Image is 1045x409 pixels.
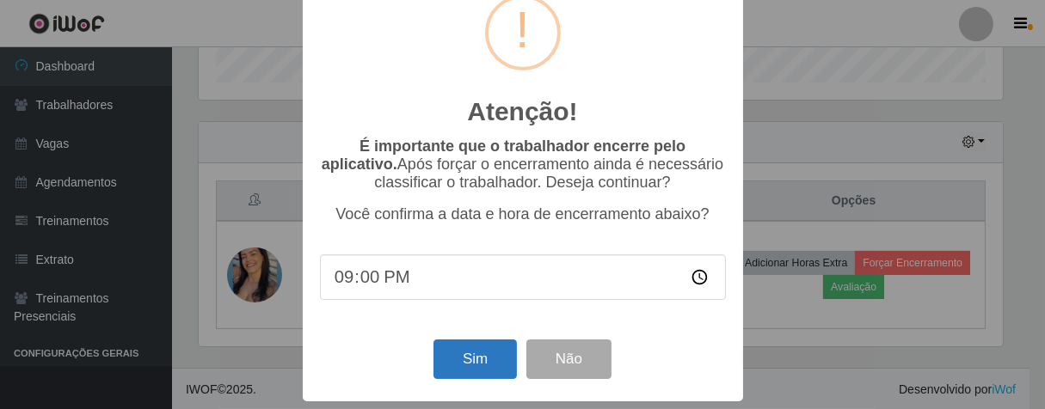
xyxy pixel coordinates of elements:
button: Não [526,339,612,380]
p: Após forçar o encerramento ainda é necessário classificar o trabalhador. Deseja continuar? [320,137,726,192]
h2: Atenção! [467,96,577,127]
b: É importante que o trabalhador encerre pelo aplicativo. [322,137,685,173]
button: Sim [433,339,517,380]
p: Você confirma a data e hora de encerramento abaixo? [320,205,726,223]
